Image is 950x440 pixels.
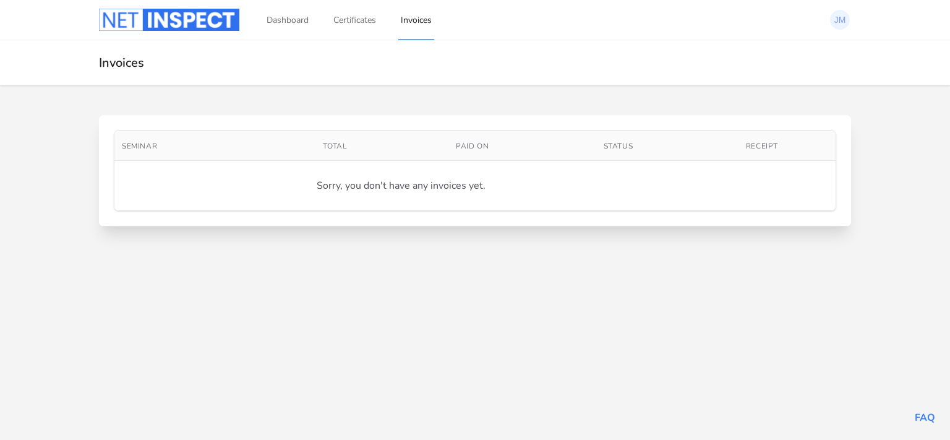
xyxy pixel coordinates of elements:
span: Total [323,141,347,151]
h2: Invoices [99,55,851,71]
span: Status [604,141,633,151]
a: FAQ [915,411,935,425]
span: Receipt [746,141,778,151]
img: Jordan Mullins [830,10,850,30]
div: Sorry, you don't have any invoices yet. [122,168,681,203]
span: Seminar [122,141,157,151]
img: Logo [99,9,239,31]
span: Paid On [456,141,489,151]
